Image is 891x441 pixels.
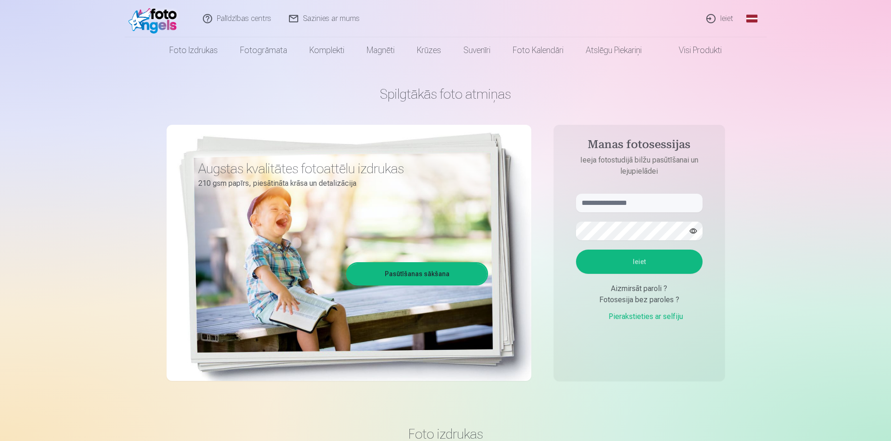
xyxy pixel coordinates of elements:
p: 210 gsm papīrs, piesātināta krāsa un detalizācija [198,177,481,190]
a: Magnēti [355,37,406,63]
h3: Augstas kvalitātes fotoattēlu izdrukas [198,160,481,177]
a: Pasūtīšanas sākšana [348,264,487,284]
button: Ieiet [576,250,703,274]
a: Foto kalendāri [502,37,575,63]
h4: Manas fotosessijas [567,138,712,155]
a: Pierakstieties ar selfiju [596,311,683,322]
a: Fotogrāmata [229,37,298,63]
h1: Spilgtākās foto atmiņas [167,86,725,102]
a: Krūzes [406,37,452,63]
a: Suvenīri [452,37,502,63]
div: Fotosesija bez paroles ? [576,294,703,305]
div: Aizmirsāt paroli ? [576,283,703,294]
a: Foto izdrukas [158,37,229,63]
a: Komplekti [298,37,355,63]
a: Atslēgu piekariņi [575,37,653,63]
p: Ieeja fotostudijā bilžu pasūtīšanai un lejupielādei [567,155,712,177]
a: Visi produkti [653,37,733,63]
img: /fa1 [128,4,182,34]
